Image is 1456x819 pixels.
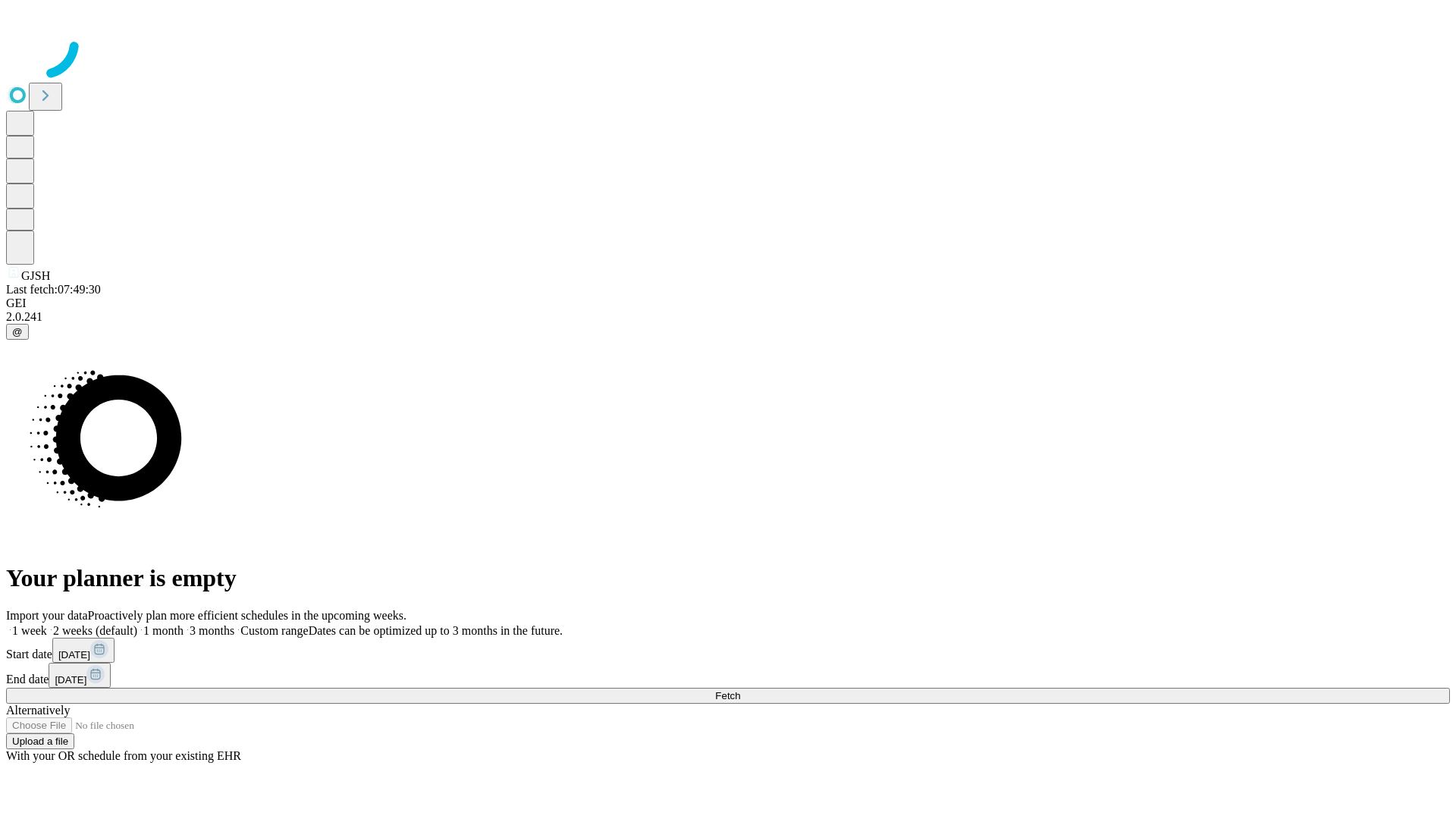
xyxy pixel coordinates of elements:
[6,638,1450,663] div: Start date
[55,674,86,686] span: [DATE]
[6,749,241,762] span: With your OR schedule from your existing EHR
[715,690,740,701] span: Fetch
[6,609,88,622] span: Import your data
[12,624,47,637] span: 1 week
[6,663,1450,688] div: End date
[6,733,74,749] button: Upload a file
[143,624,184,637] span: 1 month
[49,663,111,688] button: [DATE]
[58,649,90,661] span: [DATE]
[309,624,563,637] span: Dates can be optimized up to 3 months in the future.
[88,609,406,622] span: Proactively plan more efficient schedules in the upcoming weeks.
[190,624,234,637] span: 3 months
[12,326,23,337] span: @
[21,269,50,282] span: GJSH
[53,624,137,637] span: 2 weeks (default)
[6,310,1450,324] div: 2.0.241
[6,297,1450,310] div: GEI
[6,564,1450,592] h1: Your planner is empty
[6,688,1450,704] button: Fetch
[6,324,29,340] button: @
[52,638,115,663] button: [DATE]
[6,283,101,296] span: Last fetch: 07:49:30
[6,704,70,717] span: Alternatively
[240,624,308,637] span: Custom range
